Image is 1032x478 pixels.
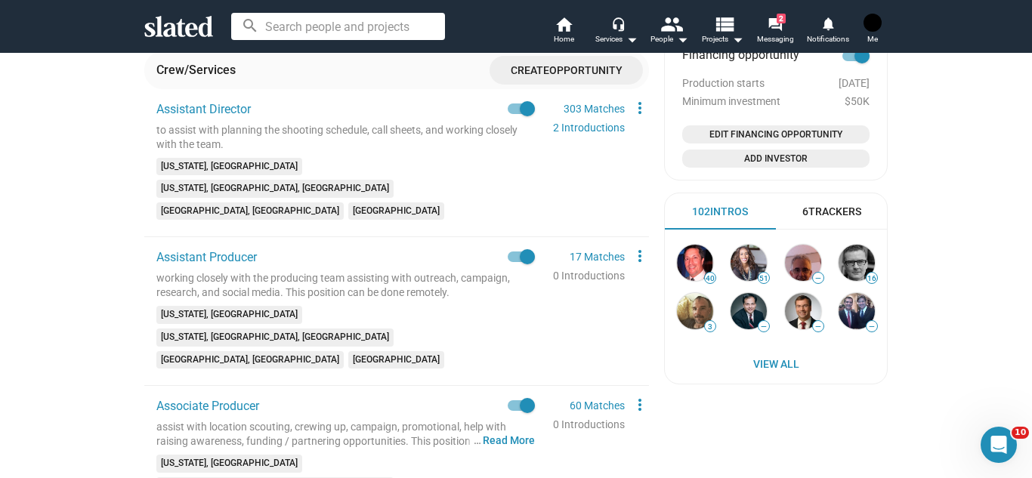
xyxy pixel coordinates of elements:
[549,65,623,77] span: Opportunity
[631,99,649,117] mat-icon: more_vert
[553,122,625,134] a: 2 Introductions
[867,322,877,331] span: —
[668,350,884,378] a: View All
[554,30,574,48] span: Home
[537,15,590,48] a: Home
[156,180,394,198] mat-chip: [US_STATE], [GEOGRAPHIC_DATA], [GEOGRAPHIC_DATA]
[467,433,483,448] span: …
[692,205,748,219] div: 102 Intros
[688,151,864,166] span: Add Investor
[981,427,1017,463] iframe: Intercom live chat
[867,30,878,48] span: Me
[785,293,821,329] img: John J...
[156,123,535,152] div: to assist with planning the shooting schedule, call sheets, and working closely with the team.
[660,13,682,35] mat-icon: people
[553,417,625,433] div: 0 Introductions
[156,420,535,449] div: assist with location scouting, crewing up, campaign, promotional, help with raising awareness, fu...
[156,158,302,176] mat-chip: [US_STATE], [GEOGRAPHIC_DATA]
[682,150,870,168] button: Open add investor dialog
[682,47,799,65] span: Financing opportunity
[749,15,802,48] a: 2Messaging
[728,30,746,48] mat-icon: arrow_drop_down
[682,125,870,143] button: Open add or edit financing opportunity dialog
[348,351,444,369] mat-chip: [GEOGRAPHIC_DATA]
[156,399,259,413] span: Associate Producer
[713,13,735,35] mat-icon: view_list
[813,322,823,331] span: —
[156,62,236,78] div: Crew/Services
[631,396,649,414] mat-icon: more_vert
[839,245,875,281] img: Charles James D...
[570,399,625,412] a: 60 Matches
[680,350,872,378] span: View All
[643,15,696,48] button: People
[156,306,302,324] mat-chip: [US_STATE], [GEOGRAPHIC_DATA]
[759,274,769,283] span: 51
[564,103,625,115] a: 303 Matches
[759,322,769,331] span: —
[555,15,573,33] mat-icon: home
[813,274,823,282] span: —
[511,65,549,77] span: Create
[673,30,691,48] mat-icon: arrow_drop_down
[590,15,643,48] button: Services
[650,30,688,48] div: People
[553,268,625,284] div: 0 Introductions
[839,293,875,329] img: tony boldi
[682,95,870,107] div: $50K
[702,30,743,48] span: Projects
[854,11,891,50] button: Jessica FrewMe
[807,30,849,48] span: Notifications
[864,14,882,32] img: Jessica Frew
[631,247,649,265] mat-icon: more_vert
[768,17,782,31] mat-icon: forum
[777,14,786,23] span: 2
[156,328,394,347] mat-chip: [US_STATE], [GEOGRAPHIC_DATA], [GEOGRAPHIC_DATA]
[682,95,780,107] span: Minimum investment
[867,274,877,283] span: 16
[156,102,251,116] span: Assistant Director
[156,455,302,473] mat-chip: [US_STATE], [GEOGRAPHIC_DATA]
[1012,427,1029,439] span: 10
[611,17,625,30] mat-icon: headset_mic
[677,293,713,329] img: C.J. Williamson
[231,13,445,40] input: Search people and projects
[677,245,713,281] img: Frank Sicoli
[731,245,767,281] img: India Osborne
[802,205,861,219] div: 6 Trackers
[839,77,870,89] span: [DATE]
[623,30,641,48] mat-icon: arrow_drop_down
[731,293,767,329] img: Pankaj S...
[785,245,821,281] img: David Himelfarb
[483,433,535,448] button: …Read More
[705,274,715,283] span: 40
[705,322,715,332] span: 3
[688,127,864,142] span: Edit Financing Opportunity
[156,351,344,369] mat-chip: [GEOGRAPHIC_DATA], [GEOGRAPHIC_DATA]
[348,202,444,220] mat-chip: [GEOGRAPHIC_DATA]
[820,16,835,30] mat-icon: notifications
[682,77,765,89] span: Production starts
[490,56,643,84] button: CreateOpportunity
[156,202,344,220] mat-chip: [GEOGRAPHIC_DATA], [GEOGRAPHIC_DATA]
[570,251,625,263] a: 17 Matches
[156,271,535,300] div: working closely with the producing team assisting with outreach, campaign, research, and social m...
[696,15,749,48] button: Projects
[802,15,854,48] a: Notifications
[156,250,257,264] span: Assistant Producer
[595,30,638,48] div: Services
[757,30,794,48] span: Messaging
